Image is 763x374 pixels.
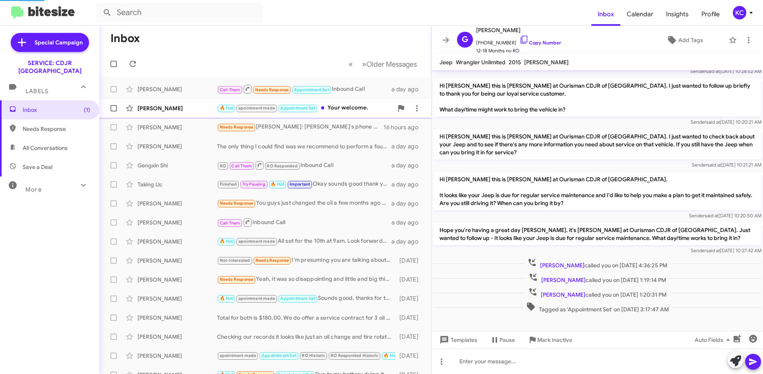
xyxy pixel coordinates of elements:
[689,213,761,219] span: Sender [DATE] 10:20:50 AM
[137,352,217,360] div: [PERSON_NAME]
[137,85,217,93] div: [PERSON_NAME]
[137,295,217,303] div: [PERSON_NAME]
[395,333,425,341] div: [DATE]
[540,262,585,269] span: [PERSON_NAME]
[395,352,425,360] div: [DATE]
[217,199,391,208] div: You guys just changed the oil a few months ago and did all the things you are now recommending
[484,333,521,347] button: Pause
[688,333,739,347] button: Auto Fields
[238,105,275,111] span: apointment made
[220,258,250,263] span: Not-Interested
[96,3,263,22] input: Search
[541,291,585,298] span: [PERSON_NAME]
[238,239,275,244] span: apointment made
[705,213,718,219] span: said at
[476,25,561,35] span: [PERSON_NAME]
[220,277,254,282] span: Needs Response
[620,3,660,26] a: Calendar
[220,239,233,244] span: 🔥 Hot
[220,87,240,92] span: Call Them
[11,33,89,52] a: Special Campaign
[217,314,395,322] div: Total for both is $180.00. We do offer a service contract for 3 oil changes and 3 tire rotations ...
[433,172,761,210] p: Hi [PERSON_NAME] this is [PERSON_NAME] at Ourisman CDJR of [GEOGRAPHIC_DATA]. It looks like your ...
[391,161,425,169] div: a day ago
[521,333,579,347] button: Mark Inactive
[217,351,395,360] div: What day were you trying to schedule?
[255,87,289,92] span: Needs Response
[523,302,672,313] span: Tagged as 'Appointment Set' on [DATE] 3:17:47 AM
[137,314,217,322] div: [PERSON_NAME]
[391,85,425,93] div: a day ago
[271,182,284,187] span: 🔥 Hot
[137,219,217,226] div: [PERSON_NAME]
[217,294,395,303] div: Sounds good, thanks for the notice
[137,276,217,284] div: [PERSON_NAME]
[261,353,296,358] span: Appointment Set
[242,182,265,187] span: Try Pausing
[217,84,391,94] div: Inbound Call
[391,238,425,245] div: a day ago
[217,123,383,132] div: [PERSON_NAME]: [PERSON_NAME]'s phone number is [PHONE_NUMBER]. I'm her dad, and I had the Pacific...
[217,142,391,150] div: The only thing I could find was we recommend to perform a four wheel alignment.
[432,333,484,347] button: Templates
[695,3,726,26] a: Profile
[110,32,140,45] h1: Inbox
[591,3,620,26] a: Inbox
[366,60,417,69] span: Older Messages
[137,104,217,112] div: [PERSON_NAME]
[137,333,217,341] div: [PERSON_NAME]
[25,88,48,95] span: Labels
[220,125,254,130] span: Needs Response
[383,123,425,131] div: 16 hours ago
[707,162,721,168] span: said at
[678,33,703,47] span: Add Tags
[137,161,217,169] div: Gengxin Shi
[217,333,395,341] div: Checking our records it looks like just an oil change and tire rotation. You do have a service co...
[217,237,391,246] div: All set for the 10th at 9am. Look forward to seeing you.
[349,59,353,69] span: «
[395,295,425,303] div: [DATE]
[691,247,761,253] span: Sender [DATE] 10:27:42 AM
[391,219,425,226] div: a day ago
[302,353,325,358] span: RO Historic
[537,333,572,347] span: Mark Inactive
[267,163,297,169] span: RO Responded
[220,105,233,111] span: 🔥 Hot
[476,47,561,55] span: 12-18 Months no RO
[660,3,695,26] a: Insights
[726,6,754,19] button: KC
[238,296,275,301] span: apointment made
[706,119,720,125] span: said at
[433,129,761,159] p: Hi [PERSON_NAME] this is [PERSON_NAME] at Ourisman CDJR of [GEOGRAPHIC_DATA]. I just wanted to ch...
[23,163,52,171] span: Save a Deal
[395,276,425,284] div: [DATE]
[220,353,256,358] span: apointment made
[344,56,358,72] button: Previous
[331,353,378,358] span: RO Responded Historic
[23,144,68,152] span: All Conversations
[433,79,761,117] p: Hi [PERSON_NAME] this is [PERSON_NAME] at Ourisman CDJR of [GEOGRAPHIC_DATA]. I just wanted to fo...
[344,56,422,72] nav: Page navigation example
[476,35,561,47] span: [PHONE_NUMBER]
[462,33,468,46] span: G
[690,68,761,74] span: Sender [DATE] 10:28:52 AM
[706,68,720,74] span: said at
[220,221,240,226] span: Call Them
[256,258,289,263] span: Needs Response
[220,296,233,301] span: 🔥 Hot
[541,276,586,284] span: [PERSON_NAME]
[391,180,425,188] div: a day ago
[217,217,391,227] div: Inbound Call
[220,201,254,206] span: Needs Response
[137,238,217,245] div: [PERSON_NAME]
[383,353,397,358] span: 🔥 Hot
[220,163,226,169] span: RO
[500,333,515,347] span: Pause
[456,59,505,66] span: Wrangler Unlimited
[220,182,237,187] span: Finished
[217,275,395,284] div: Yeah, it was so disappointing and little and big things. Like leaking fuel and the headlight was ...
